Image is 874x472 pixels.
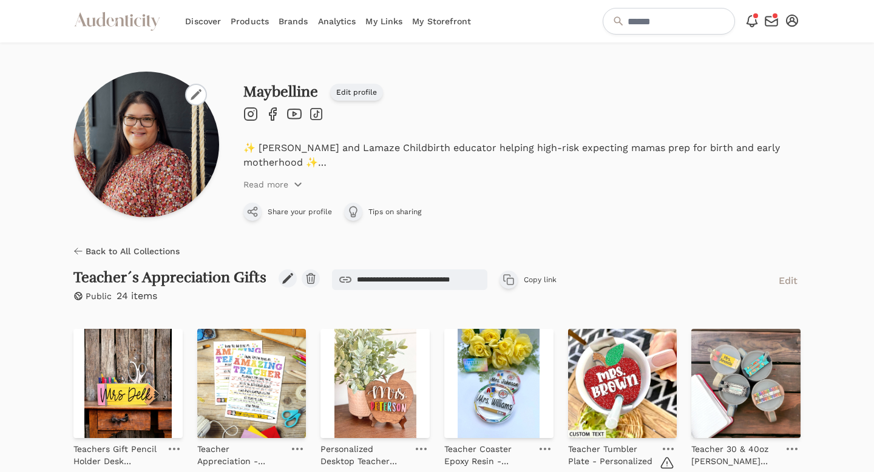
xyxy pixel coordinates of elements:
[344,203,421,221] a: Tips on sharing
[568,438,655,467] a: Teacher Tumbler Plate - Personalized
[243,178,288,190] p: Read more
[73,443,161,467] p: Teachers Gift Pencil Holder Desk Organizer
[197,438,285,467] a: Teacher Appreciation - Printable
[73,72,219,217] img: Profile picture
[691,443,779,467] p: Teacher 30 & 40oz [PERSON_NAME] Name Tags - Etsy
[444,443,532,467] p: Teacher Coaster Epoxy Resin - Custom
[500,271,557,289] button: Copy link
[243,83,318,101] a: Maybelline
[197,329,307,438] img: Teacher Appreciation - Printable
[691,438,779,467] a: Teacher 30 & 40oz [PERSON_NAME] Name Tags - Etsy
[444,438,532,467] a: Teacher Coaster Epoxy Resin - Custom
[691,329,801,438] img: Teacher 30 & 40oz Stanley Name Tags - Etsy
[117,289,157,303] p: 24 items
[73,269,266,286] h2: Teacher´s Appreciation Gifts
[524,275,557,285] span: Copy link
[86,245,180,257] span: Back to All Collections
[330,84,383,101] a: Edit profile
[243,141,800,170] p: ✨ [PERSON_NAME] and Lamaze Childbirth educator helping high-risk expecting mamas prep for birth a...
[444,329,554,438] img: Teacher Coaster Epoxy Resin - Custom
[86,290,112,302] p: Public
[243,178,303,190] button: Read more
[776,269,801,291] a: Edit
[73,245,180,257] a: Back to All Collections
[320,438,408,467] a: Personalized Desktop Teacher Apple Sign
[568,443,655,467] p: Teacher Tumbler Plate - Personalized
[568,329,677,438] img: Teacher Tumbler Plate - Personalized
[197,443,285,467] p: Teacher Appreciation - Printable
[368,207,421,217] span: Tips on sharing
[320,443,408,467] p: Personalized Desktop Teacher Apple Sign
[73,329,183,438] img: Teachers Gift Pencil Holder Desk Organizer
[779,274,798,288] span: Edit
[268,207,332,217] span: Share your profile
[243,203,332,221] button: Share your profile
[320,329,430,438] img: Personalized Desktop Teacher Apple Sign
[73,438,161,467] a: Teachers Gift Pencil Holder Desk Organizer
[185,84,207,106] label: Change photo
